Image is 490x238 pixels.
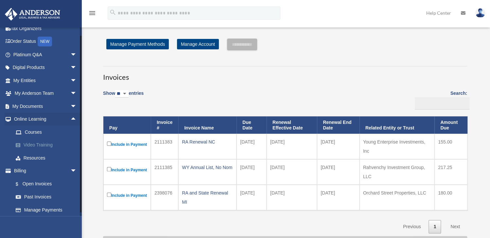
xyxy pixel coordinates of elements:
td: [DATE] [267,185,317,210]
td: Rahvenchy Investment Group, LLC [359,159,434,185]
td: 217.25 [434,159,467,185]
th: Amount Due: activate to sort column ascending [434,116,467,134]
img: Anderson Advisors Platinum Portal [3,8,62,21]
td: 2111383 [151,134,178,159]
label: Search: [412,89,467,110]
a: Online Learningarrow_drop_up [5,113,87,126]
div: WY Annual List, No Nom [182,163,233,172]
a: Digital Productsarrow_drop_down [5,61,87,74]
a: Manage Account [177,39,219,49]
input: Include in Payment [107,167,111,171]
a: Manage Payments [9,203,83,216]
input: Include in Payment [107,142,111,146]
div: NEW [38,37,52,46]
span: arrow_drop_down [70,87,83,100]
td: 2398076 [151,185,178,210]
input: Include in Payment [107,193,111,197]
a: Resources [9,151,87,164]
td: [DATE] [317,159,359,185]
th: Invoice Name: activate to sort column ascending [178,116,236,134]
h3: Invoices [103,66,467,82]
select: Showentries [115,90,129,98]
a: Order StatusNEW [5,35,87,48]
a: Previous [398,220,426,233]
a: Manage Payment Methods [106,39,169,49]
a: Tax Organizers [5,22,87,35]
a: My Anderson Teamarrow_drop_down [5,87,87,100]
th: Renewal Effective Date: activate to sort column ascending [267,116,317,134]
label: Show entries [103,89,144,104]
span: arrow_drop_down [70,61,83,75]
a: menu [88,11,96,17]
a: Past Invoices [9,191,83,204]
td: [DATE] [317,185,359,210]
img: User Pic [475,8,485,18]
label: Include in Payment [107,166,147,174]
i: search [109,9,116,16]
input: Search: [415,97,469,110]
a: Platinum Q&Aarrow_drop_down [5,48,87,61]
td: [DATE] [236,134,267,159]
th: Pay: activate to sort column descending [103,116,151,134]
span: arrow_drop_down [70,74,83,87]
td: [DATE] [267,134,317,159]
td: [DATE] [267,159,317,185]
span: arrow_drop_up [70,113,83,126]
span: $ [19,180,23,188]
a: Courses [9,126,87,139]
span: arrow_drop_down [70,48,83,61]
a: $Open Invoices [9,177,80,191]
td: 155.00 [434,134,467,159]
td: Young Enterprise Investments, Inc [359,134,434,159]
div: RA and State Renewal MI [182,188,233,207]
a: My Entitiesarrow_drop_down [5,74,87,87]
a: My Documentsarrow_drop_down [5,100,87,113]
th: Due Date: activate to sort column ascending [236,116,267,134]
td: [DATE] [236,185,267,210]
td: 2111385 [151,159,178,185]
th: Invoice #: activate to sort column ascending [151,116,178,134]
span: arrow_drop_down [70,100,83,113]
td: [DATE] [317,134,359,159]
label: Include in Payment [107,140,147,148]
a: Video Training [9,139,87,152]
label: Include in Payment [107,191,147,199]
a: Billingarrow_drop_down [5,164,83,178]
th: Renewal End Date: activate to sort column ascending [317,116,359,134]
td: 180.00 [434,185,467,210]
i: menu [88,9,96,17]
td: Orchard Street Properties, LLC [359,185,434,210]
td: [DATE] [236,159,267,185]
th: Related Entity or Trust: activate to sort column ascending [359,116,434,134]
span: arrow_drop_down [70,164,83,178]
div: RA Renewal NC [182,137,233,146]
